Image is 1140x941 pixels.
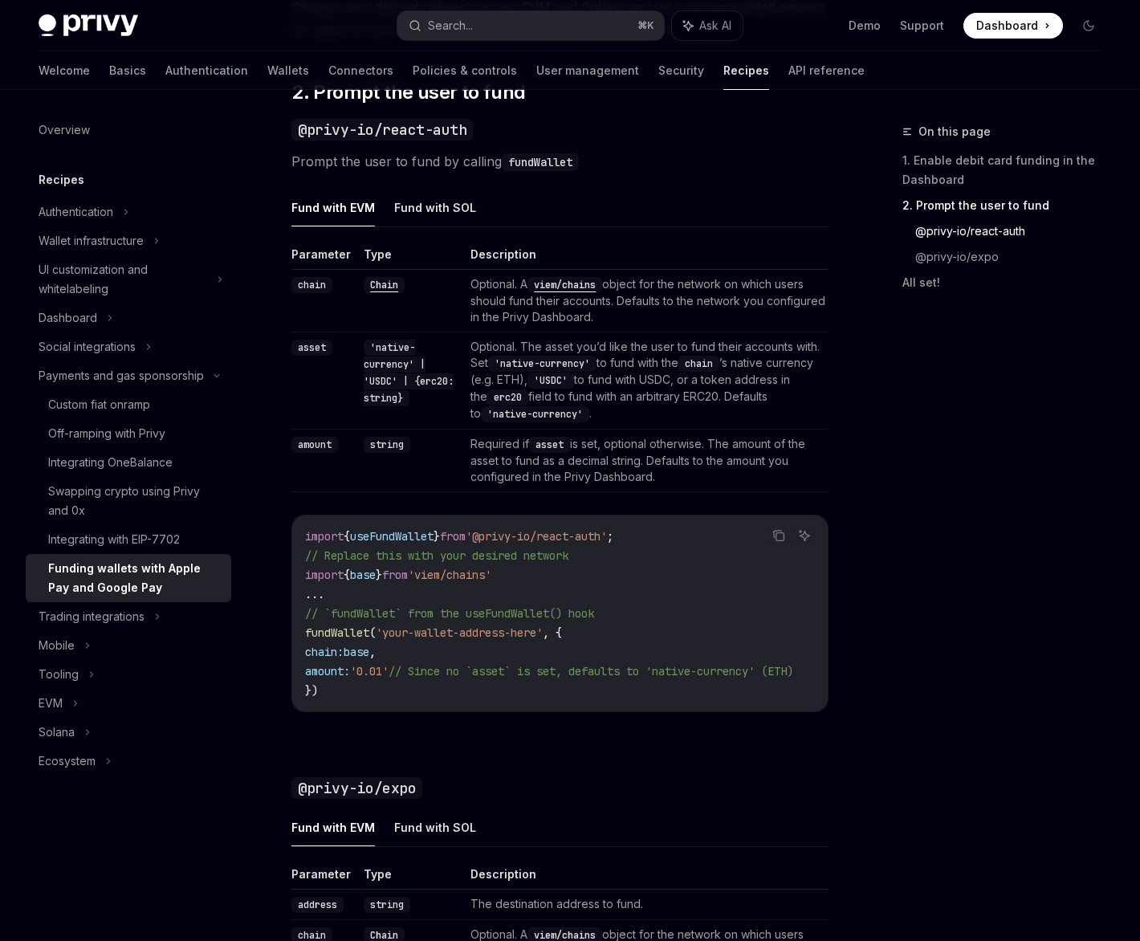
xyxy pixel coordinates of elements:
button: Fund with EVM [291,189,375,226]
div: Custom fiat onramp [48,395,150,414]
code: amount [291,437,338,453]
a: Demo [849,18,881,34]
span: useFundWallet [350,529,434,544]
span: import [305,529,344,544]
span: Ask AI [699,18,731,34]
h5: Recipes [39,170,84,189]
td: The destination address to fund. [464,889,829,919]
button: Search...⌘K [397,11,665,40]
img: dark logo [39,14,138,37]
div: Authentication [39,202,113,222]
code: 'native-currency' [481,406,589,422]
a: @privy-io/react-auth [915,218,1114,244]
code: asset [291,340,332,356]
code: 'native-currency' | 'USDC' | {erc20: string} [364,340,454,406]
span: base [344,645,369,659]
a: Authentication [165,51,248,90]
a: Support [900,18,944,34]
a: Off-ramping with Privy [26,419,231,448]
a: Integrating OneBalance [26,448,231,477]
span: Prompt the user to fund by calling [291,150,829,173]
span: '@privy-io/react-auth' [466,529,607,544]
span: } [376,568,382,582]
th: Description [464,246,829,270]
a: 2. Prompt the user to fund [902,193,1114,218]
code: @privy-io/react-auth [291,119,473,141]
div: Dashboard [39,308,97,328]
div: Integrating OneBalance [48,453,173,472]
span: from [440,529,466,544]
div: Trading integrations [39,607,145,626]
th: Type [357,246,464,270]
span: amount: [305,664,350,678]
code: chain [678,356,719,372]
span: ⌘ K [637,19,654,32]
code: Chain [364,277,405,293]
div: Swapping crypto using Privy and 0x [48,482,222,520]
div: Tooling [39,665,79,684]
span: // Since no `asset` is set, defaults to 'native-currency' (ETH) [389,664,793,678]
span: 'your-wallet-address-here' [376,625,543,640]
th: Parameter [291,246,357,270]
span: from [382,568,408,582]
span: base [350,568,376,582]
a: Wallets [267,51,309,90]
button: Fund with SOL [394,809,476,846]
div: Ecosystem [39,752,96,771]
div: Off-ramping with Privy [48,424,165,443]
span: 'viem/chains' [408,568,491,582]
code: 'USDC' [527,373,574,389]
a: Swapping crypto using Privy and 0x [26,477,231,525]
span: { [344,529,350,544]
code: string [364,437,410,453]
code: asset [529,437,570,453]
a: @privy-io/expo [915,244,1114,270]
span: ; [607,529,613,544]
td: Optional. The asset you’d like the user to fund their accounts with. Set to fund with the ’s nati... [464,332,829,429]
code: address [291,897,344,913]
a: Welcome [39,51,90,90]
span: Dashboard [976,18,1038,34]
button: Fund with SOL [394,189,476,226]
button: Copy the contents from the code block [768,525,789,546]
button: Ask AI [672,11,743,40]
button: Ask AI [794,525,815,546]
button: Toggle dark mode [1076,13,1101,39]
span: }) [305,683,318,698]
a: Integrating with EIP-7702 [26,525,231,554]
td: Required if is set, optional otherwise. The amount of the asset to fund as a decimal string. Defa... [464,429,829,491]
div: Funding wallets with Apple Pay and Google Pay [48,559,222,597]
span: { [344,568,350,582]
code: string [364,897,410,913]
th: Type [357,866,464,890]
div: Wallet infrastructure [39,231,144,251]
div: Payments and gas sponsorship [39,366,204,385]
div: UI customization and whitelabeling [39,260,207,299]
span: , { [543,625,562,640]
a: Connectors [328,51,393,90]
div: EVM [39,694,63,713]
code: viem/chains [527,277,602,293]
span: fundWallet [305,625,369,640]
span: // `fundWallet` from the useFundWallet() hook [305,606,594,621]
a: Overview [26,116,231,145]
span: On this page [918,122,991,141]
span: } [434,529,440,544]
a: Chain [364,927,405,941]
div: Solana [39,723,75,742]
a: User management [536,51,639,90]
code: chain [291,277,332,293]
a: 1. Enable debit card funding in the Dashboard [902,148,1114,193]
span: '0.01' [350,664,389,678]
a: Security [658,51,704,90]
a: viem/chains [527,277,602,291]
a: All set! [902,270,1114,295]
code: 'native-currency' [488,356,596,372]
a: Basics [109,51,146,90]
code: erc20 [487,389,528,405]
div: Mobile [39,636,75,655]
a: Chain [364,277,405,291]
code: fundWallet [502,153,579,171]
span: import [305,568,344,582]
code: @privy-io/expo [291,777,422,799]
